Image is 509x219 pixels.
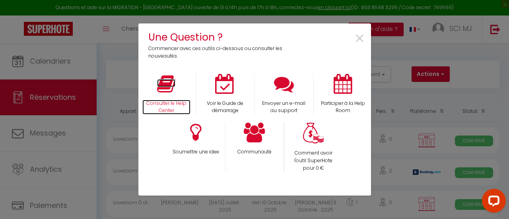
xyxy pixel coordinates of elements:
span: × [354,26,365,51]
p: Commencer avec ces outils ci-dessous ou consulter les nouveautés. [148,45,288,60]
p: Comment avoir l'outil SuperHote pour 0 € [289,149,338,172]
h4: Une Question ? [148,29,288,45]
button: Close [354,30,365,48]
iframe: LiveChat chat widget [476,186,509,219]
p: Soumettre une idee [171,148,220,156]
img: Money bag [303,122,324,143]
p: Envoyer un e-mail au support [260,100,308,115]
p: Consulter le Help Center [142,100,191,115]
p: Voir le Guide de démarrage [201,100,249,115]
p: Participer à la Help Room [319,100,367,115]
p: Communauté [231,148,278,156]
